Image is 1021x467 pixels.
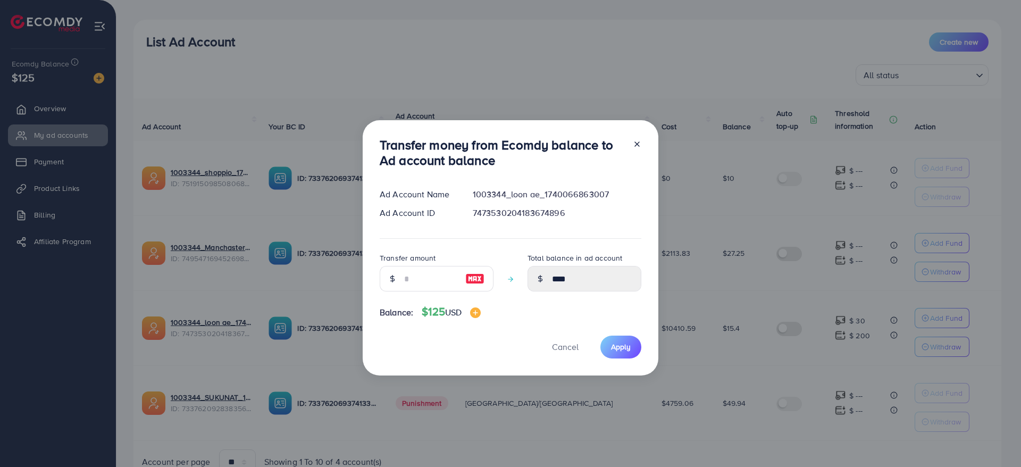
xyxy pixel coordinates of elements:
[380,253,436,263] label: Transfer amount
[464,207,650,219] div: 7473530204183674896
[611,341,631,352] span: Apply
[539,336,592,358] button: Cancel
[380,306,413,319] span: Balance:
[552,341,579,353] span: Cancel
[371,188,464,201] div: Ad Account Name
[470,307,481,318] img: image
[464,188,650,201] div: 1003344_loon ae_1740066863007
[600,336,641,358] button: Apply
[528,253,622,263] label: Total balance in ad account
[422,305,481,319] h4: $125
[371,207,464,219] div: Ad Account ID
[445,306,462,318] span: USD
[380,137,624,168] h3: Transfer money from Ecomdy balance to Ad account balance
[976,419,1013,459] iframe: Chat
[465,272,484,285] img: image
